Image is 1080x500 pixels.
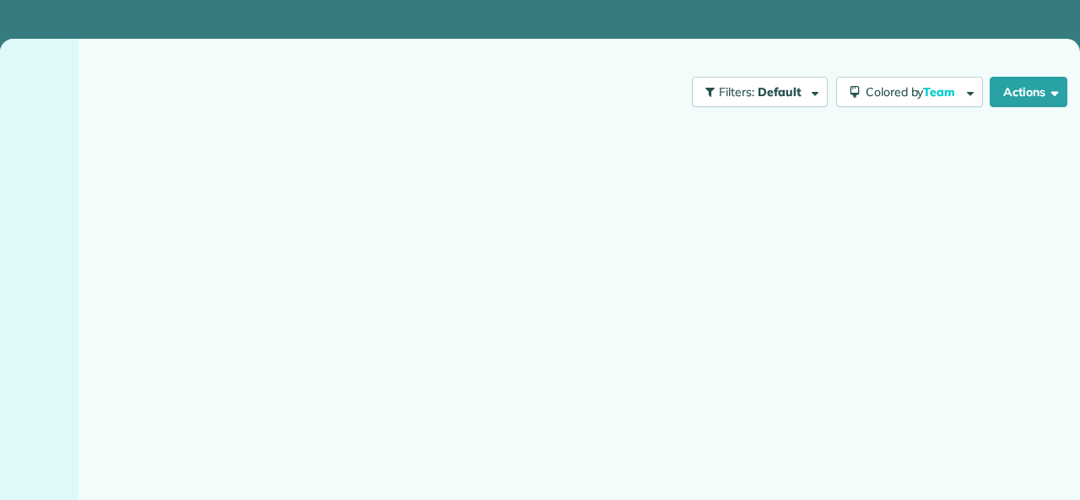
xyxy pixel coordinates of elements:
[836,77,983,107] button: Colored byTeam
[692,77,828,107] button: Filters: Default
[719,84,754,99] span: Filters:
[683,77,828,107] a: Filters: Default
[923,84,958,99] span: Team
[758,84,802,99] span: Default
[990,77,1067,107] button: Actions
[866,84,961,99] span: Colored by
